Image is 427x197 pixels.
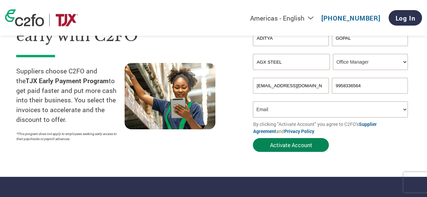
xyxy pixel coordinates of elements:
div: Invalid first name or first name is too long [253,47,328,51]
a: Supplier Agreement [253,121,376,134]
div: Inavlid Phone Number [332,94,407,99]
input: Your company name* [253,54,329,70]
img: supply chain worker [125,63,215,129]
a: Privacy Policy [284,128,314,134]
input: Phone* [332,78,407,94]
div: Inavlid Email Address [253,94,328,99]
input: Last Name* [332,30,407,46]
p: Suppliers choose C2FO and the to get paid faster and put more cash into their business. You selec... [16,66,125,125]
div: Invalid last name or last name is too long [332,47,407,51]
button: Activate Account [253,138,329,152]
a: Log In [389,10,422,26]
input: First Name* [253,30,328,46]
p: By clicking "Activate Account" you agree to C2FO's and [253,121,411,135]
div: Invalid company name or company name is too long [253,71,407,75]
input: Invalid Email format [253,78,328,94]
p: *This program does not apply to employees seeking early access to their paychecks or payroll adva... [16,131,118,141]
img: TJX [55,14,79,26]
img: c2fo logo [5,9,44,26]
strong: TJX Early Payment Program [26,76,109,85]
a: [PHONE_NUMBER] [321,14,380,22]
select: Title/Role [333,54,407,70]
